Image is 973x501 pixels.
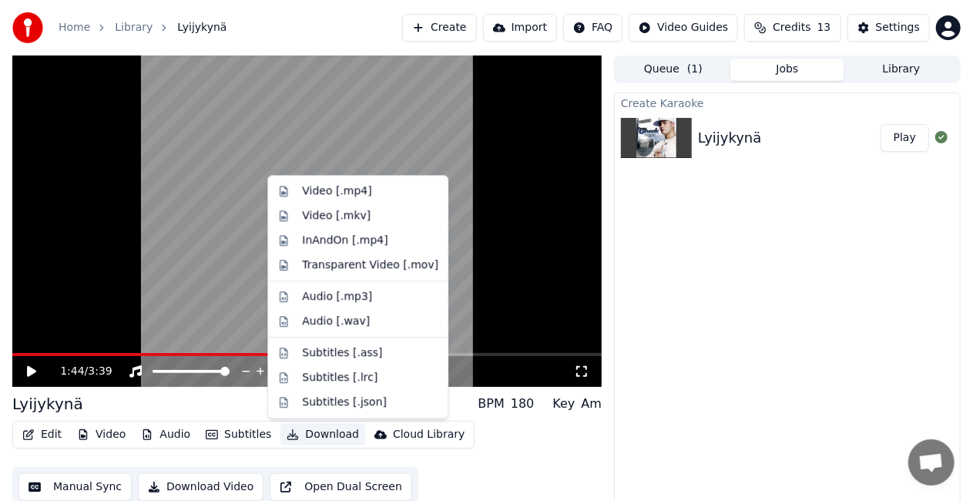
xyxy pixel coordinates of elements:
[177,20,226,35] span: Lyijykynä
[687,62,703,77] span: ( 1 )
[744,14,840,42] button: Credits13
[511,395,535,413] div: 180
[698,127,762,149] div: Lyijykynä
[302,370,377,385] div: Subtitles [.lrc]
[88,364,112,379] span: 3:39
[581,395,602,413] div: Am
[302,345,382,361] div: Subtitles [.ass]
[483,14,557,42] button: Import
[908,439,955,486] div: Avoin keskustelu
[302,183,371,199] div: Video [.mp4]
[60,364,97,379] div: /
[59,20,227,35] nav: breadcrumb
[138,473,263,501] button: Download Video
[478,395,504,413] div: BPM
[18,473,132,501] button: Manual Sync
[60,364,84,379] span: 1:44
[563,14,622,42] button: FAQ
[629,14,738,42] button: Video Guides
[302,314,370,329] div: Audio [.wav]
[12,12,43,43] img: youka
[817,20,831,35] span: 13
[302,257,438,273] div: Transparent Video [.mov]
[16,424,68,446] button: Edit
[730,59,844,81] button: Jobs
[552,395,575,413] div: Key
[302,395,387,410] div: Subtitles [.json]
[302,208,371,224] div: Video [.mkv]
[393,427,465,442] div: Cloud Library
[773,20,810,35] span: Credits
[71,424,132,446] button: Video
[847,14,930,42] button: Settings
[844,59,958,81] button: Library
[302,289,372,304] div: Audio [.mp3]
[115,20,153,35] a: Library
[881,124,929,152] button: Play
[135,424,196,446] button: Audio
[59,20,90,35] a: Home
[302,233,388,248] div: InAndOn [.mp4]
[280,424,365,446] button: Download
[12,393,83,415] div: Lyijykynä
[270,473,412,501] button: Open Dual Screen
[876,20,920,35] div: Settings
[615,93,960,112] div: Create Karaoke
[200,424,277,446] button: Subtitles
[616,59,730,81] button: Queue
[402,14,477,42] button: Create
